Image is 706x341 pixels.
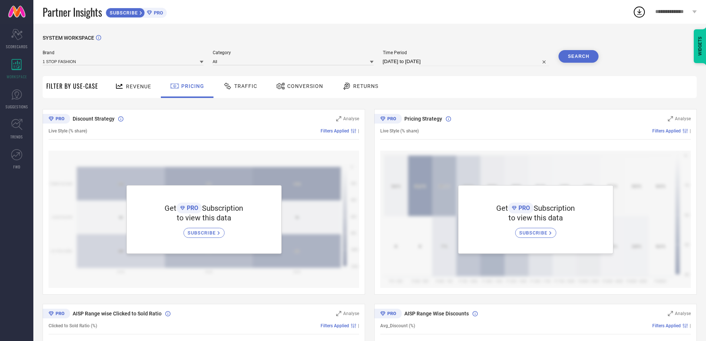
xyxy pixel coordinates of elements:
[336,116,341,121] svg: Zoom
[404,116,442,122] span: Pricing Strategy
[165,204,176,213] span: Get
[633,5,646,19] div: Open download list
[380,128,419,134] span: Live Style (% share)
[519,230,549,236] span: SUBSCRIBE
[321,128,349,134] span: Filters Applied
[690,128,691,134] span: |
[185,204,198,212] span: PRO
[181,83,204,89] span: Pricing
[558,50,599,63] button: Search
[668,311,673,316] svg: Zoom
[336,311,341,316] svg: Zoom
[234,83,257,89] span: Traffic
[43,35,94,41] span: SYSTEM WORKSPACE
[383,57,550,66] input: Select time period
[668,116,673,121] svg: Zoom
[517,204,530,212] span: PRO
[515,222,556,238] a: SUBSCRIBE
[496,204,508,213] span: Get
[73,311,162,317] span: AISP Range wise Clicked to Sold Ratio
[287,83,323,89] span: Conversion
[188,230,218,236] span: SUBSCRIBE
[374,114,402,125] div: Premium
[6,44,28,49] span: SCORECARDS
[353,83,378,89] span: Returns
[321,323,349,328] span: Filters Applied
[183,222,225,238] a: SUBSCRIBE
[675,116,691,121] span: Analyse
[126,83,151,89] span: Revenue
[343,116,359,121] span: Analyse
[7,74,27,79] span: WORKSPACE
[213,50,374,55] span: Category
[73,116,115,122] span: Discount Strategy
[46,82,98,91] span: Filter By Use-Case
[383,50,550,55] span: Time Period
[652,323,681,328] span: Filters Applied
[374,309,402,320] div: Premium
[508,213,563,222] span: to view this data
[43,309,70,320] div: Premium
[43,4,102,20] span: Partner Insights
[380,323,415,328] span: Avg_Discount (%)
[10,134,23,140] span: TRENDS
[106,6,167,18] a: SUBSCRIBEPRO
[534,204,575,213] span: Subscription
[49,323,97,328] span: Clicked to Sold Ratio (%)
[652,128,681,134] span: Filters Applied
[404,311,469,317] span: AISP Range Wise Discounts
[106,10,140,16] span: SUBSCRIBE
[675,311,691,316] span: Analyse
[43,114,70,125] div: Premium
[358,128,359,134] span: |
[13,164,20,170] span: FWD
[690,323,691,328] span: |
[49,128,87,134] span: Live Style (% share)
[177,213,231,222] span: to view this data
[358,323,359,328] span: |
[202,204,243,213] span: Subscription
[43,50,203,55] span: Brand
[152,10,163,16] span: PRO
[6,104,28,109] span: SUGGESTIONS
[343,311,359,316] span: Analyse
